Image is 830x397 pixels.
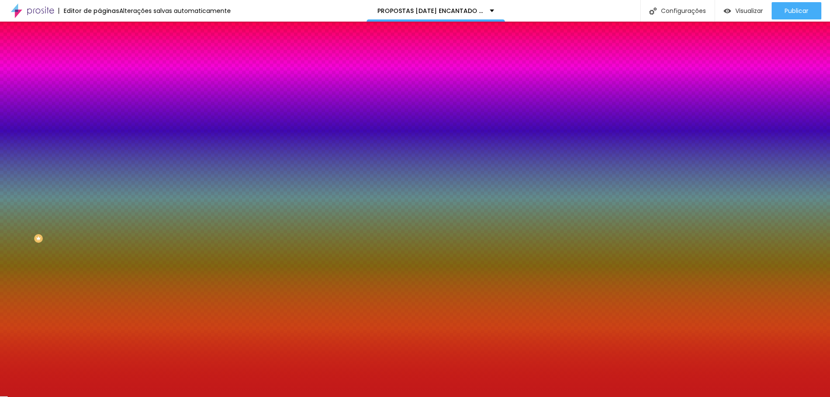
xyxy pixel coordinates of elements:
font: Editor de páginas [64,6,119,15]
img: view-1.svg [724,7,731,15]
button: Publicar [772,2,821,19]
font: Visualizar [735,6,763,15]
font: Configurações [661,6,706,15]
font: PROPOSTAS [DATE] ENCANTADO 2025 [377,6,495,15]
font: Alterações salvas automaticamente [119,6,231,15]
font: Publicar [785,6,808,15]
img: Ícone [649,7,657,15]
button: Visualizar [715,2,772,19]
